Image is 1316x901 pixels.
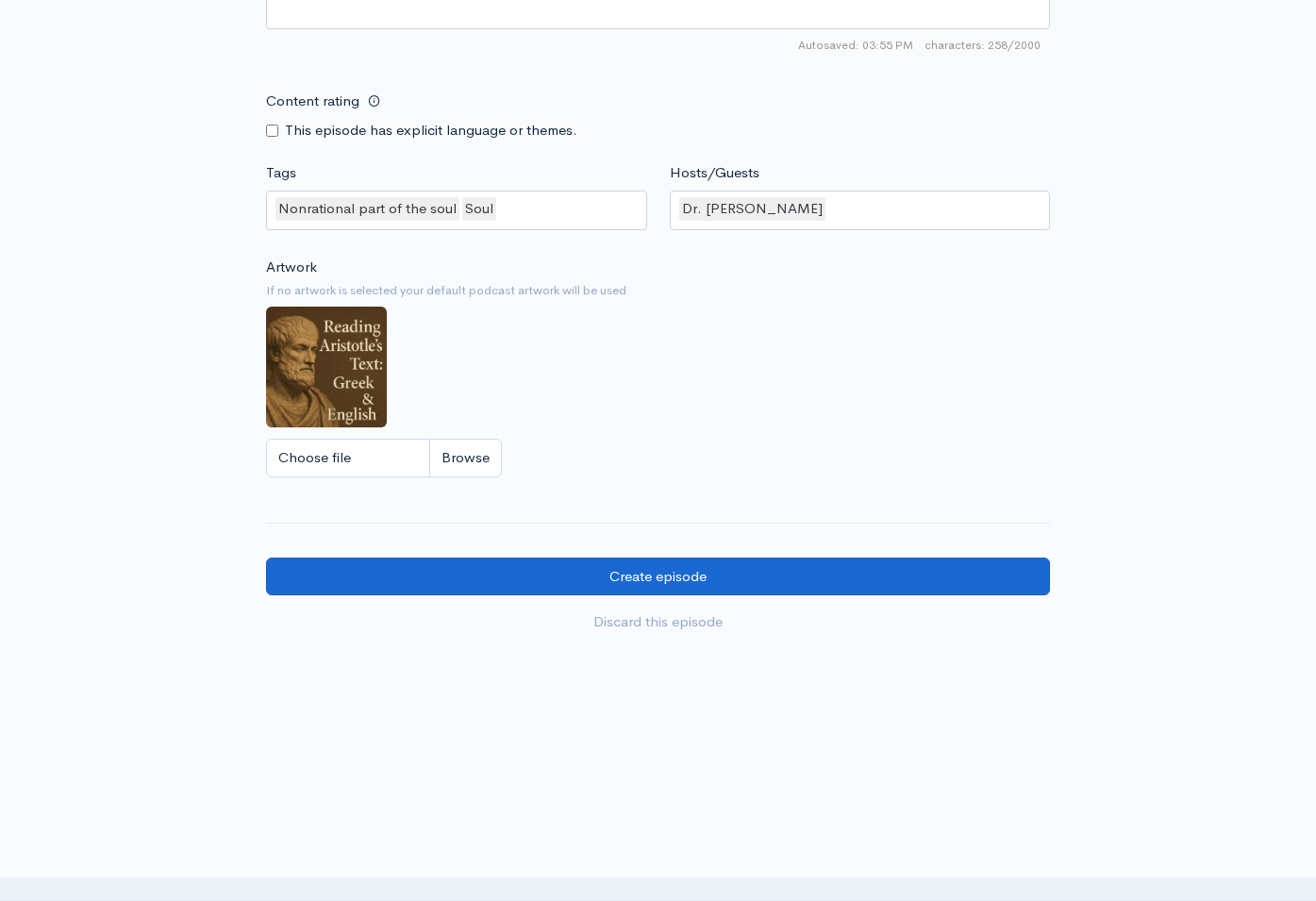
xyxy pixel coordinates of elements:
input: Create episode [266,558,1050,596]
label: Tags [266,162,296,184]
div: Dr. [PERSON_NAME] [679,197,825,221]
label: Hosts/Guests [670,162,759,184]
span: 258/2000 [925,37,1041,54]
label: Content rating [266,82,359,121]
small: If no artwork is selected your default podcast artwork will be used [266,281,1050,300]
label: Artwork [266,257,317,278]
div: Nonrational part of the soul [275,197,459,221]
span: Autosaved: 03:55 PM [798,37,913,54]
label: This episode has explicit language or themes. [285,120,577,142]
a: Discard this episode [266,603,1050,642]
div: Soul [462,197,496,221]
